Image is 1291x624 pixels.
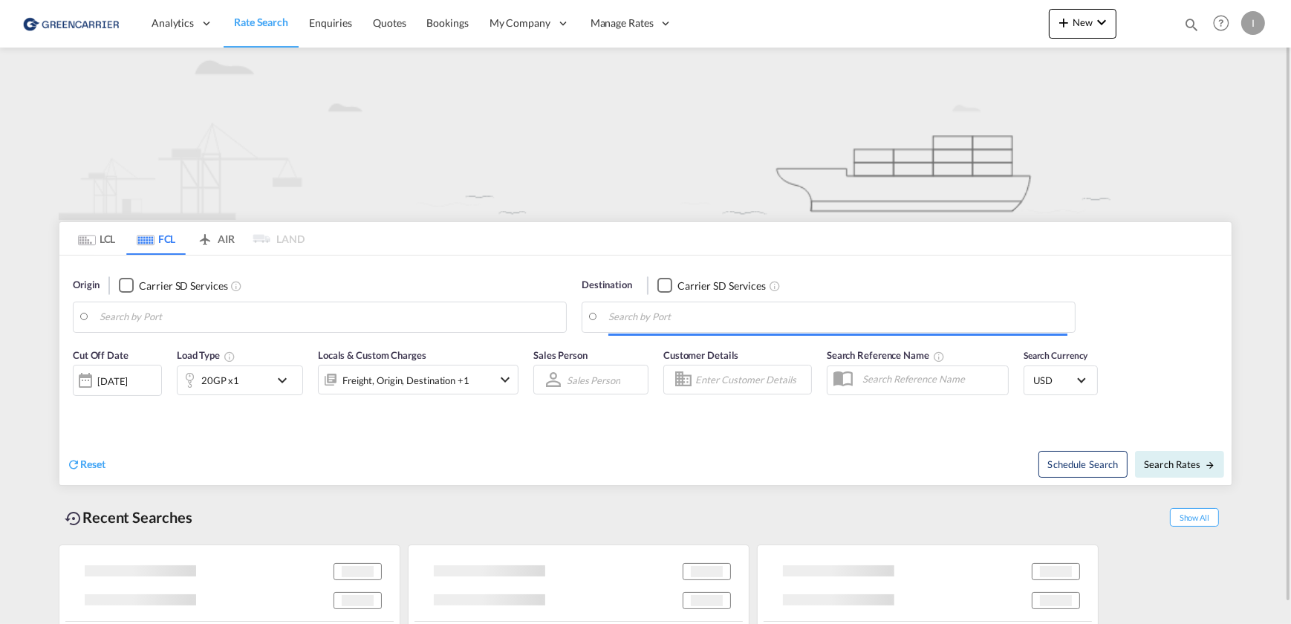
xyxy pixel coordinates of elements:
md-checkbox: Checkbox No Ink [657,278,766,293]
span: Origin [73,278,100,293]
span: Search Reference Name [827,349,945,361]
md-icon: icon-chevron-down [1093,13,1110,31]
span: Bookings [427,16,469,29]
div: Carrier SD Services [139,279,227,293]
span: USD [1033,374,1075,387]
div: Recent Searches [59,501,198,534]
md-icon: Select multiple loads to view rates [224,351,235,363]
md-icon: Unchecked: Search for CY (Container Yard) services for all selected carriers.Checked : Search for... [769,280,781,292]
div: Carrier SD Services [677,279,766,293]
div: [DATE] [97,374,128,388]
div: Help [1209,10,1241,37]
button: Search Ratesicon-arrow-right [1135,451,1224,478]
div: Origin Checkbox No InkUnchecked: Search for CY (Container Yard) services for all selected carrier... [59,256,1232,485]
md-icon: icon-chevron-down [273,371,299,389]
span: Enquiries [309,16,352,29]
div: I [1241,11,1265,35]
md-icon: icon-backup-restore [65,510,82,527]
md-icon: icon-arrow-right [1205,460,1215,470]
md-select: Sales Person [565,369,622,391]
div: icon-refreshReset [67,457,105,473]
span: Show All [1170,508,1219,527]
md-icon: Unchecked: Search for CY (Container Yard) services for all selected carriers.Checked : Search for... [231,280,243,292]
md-checkbox: Checkbox No Ink [119,278,227,293]
span: New [1055,16,1110,28]
span: Cut Off Date [73,349,129,361]
md-pagination-wrapper: Use the left and right arrow keys to navigate between tabs [67,222,305,255]
div: 20GP x1icon-chevron-down [177,365,303,395]
button: icon-plus 400-fgNewicon-chevron-down [1049,9,1116,39]
md-icon: icon-magnify [1183,16,1200,33]
span: Reset [80,458,105,470]
span: Sales Person [533,349,588,361]
span: Search Rates [1144,458,1215,470]
input: Search Reference Name [855,368,1008,390]
md-tab-item: FCL [126,222,186,255]
md-tab-item: AIR [186,222,245,255]
md-icon: icon-airplane [196,230,214,241]
div: Freight Origin Destination Factory Stuffing [342,370,469,391]
span: Manage Rates [591,16,654,30]
input: Enter Customer Details [695,368,807,391]
span: Help [1209,10,1234,36]
span: Destination [582,278,632,293]
span: Load Type [177,349,235,361]
input: Search by Port [100,306,559,328]
div: 20GP x1 [201,370,239,391]
img: new-FCL.png [59,48,1232,220]
button: Note: By default Schedule search will only considerorigin ports, destination ports and cut off da... [1038,451,1128,478]
span: Locals & Custom Charges [318,349,426,361]
md-tab-item: LCL [67,222,126,255]
input: Search by Port [608,306,1067,328]
span: Rate Search [234,16,288,28]
md-icon: icon-plus 400-fg [1055,13,1073,31]
span: Search Currency [1024,350,1088,361]
span: Analytics [152,16,194,30]
img: 1378a7308afe11ef83610d9e779c6b34.png [22,7,123,40]
md-icon: icon-chevron-down [496,371,514,389]
div: icon-magnify [1183,16,1200,39]
md-select: Select Currency: $ USDUnited States Dollar [1032,369,1090,391]
span: Quotes [373,16,406,29]
div: [DATE] [73,365,162,396]
md-icon: icon-refresh [67,458,80,471]
div: Freight Origin Destination Factory Stuffingicon-chevron-down [318,365,518,394]
span: My Company [490,16,550,30]
md-icon: Your search will be saved by the below given name [933,351,945,363]
md-datepicker: Select [73,394,84,415]
span: Customer Details [663,349,738,361]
